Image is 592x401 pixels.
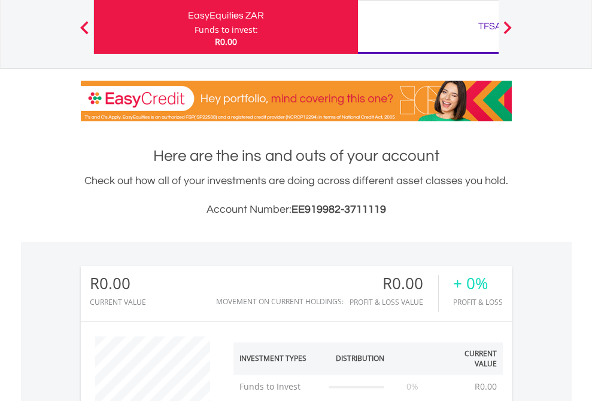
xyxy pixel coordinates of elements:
div: Movement on Current Holdings: [216,298,344,305]
div: CURRENT VALUE [90,298,146,306]
span: EE919982-3711119 [292,204,386,215]
div: R0.00 [90,275,146,292]
div: EasyEquities ZAR [101,7,351,24]
button: Next [496,27,520,39]
div: Profit & Loss Value [350,298,438,306]
h1: Here are the ins and outs of your account [81,145,512,167]
div: Funds to invest: [195,24,258,36]
div: Profit & Loss [453,298,503,306]
td: 0% [390,375,435,399]
button: Previous [72,27,96,39]
img: EasyCredit Promotion Banner [81,81,512,121]
td: R0.00 [469,375,503,399]
div: R0.00 [350,275,438,292]
td: Funds to Invest [233,375,323,399]
div: Distribution [336,353,384,363]
h3: Account Number: [81,201,512,218]
span: R0.00 [215,36,237,47]
th: Current Value [435,342,503,375]
div: Check out how all of your investments are doing across different asset classes you hold. [81,173,512,218]
th: Investment Types [233,342,323,375]
div: + 0% [453,275,503,292]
